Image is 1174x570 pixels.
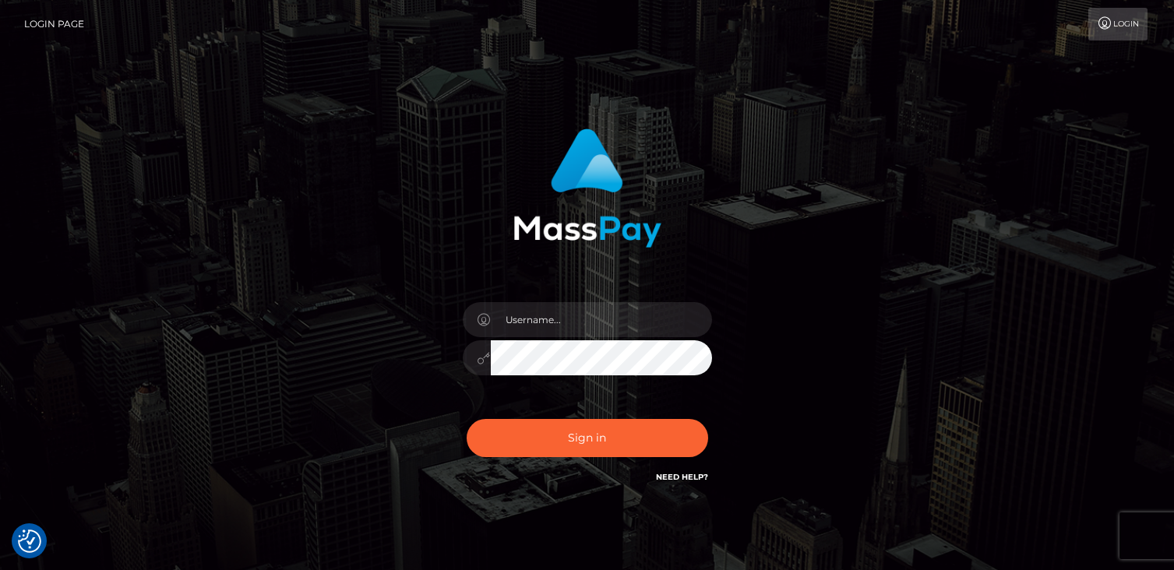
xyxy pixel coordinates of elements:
a: Need Help? [656,472,708,482]
a: Login Page [24,8,84,40]
button: Consent Preferences [18,530,41,553]
img: Revisit consent button [18,530,41,553]
img: MassPay Login [513,128,661,248]
a: Login [1088,8,1148,40]
input: Username... [491,302,712,337]
button: Sign in [467,419,708,457]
